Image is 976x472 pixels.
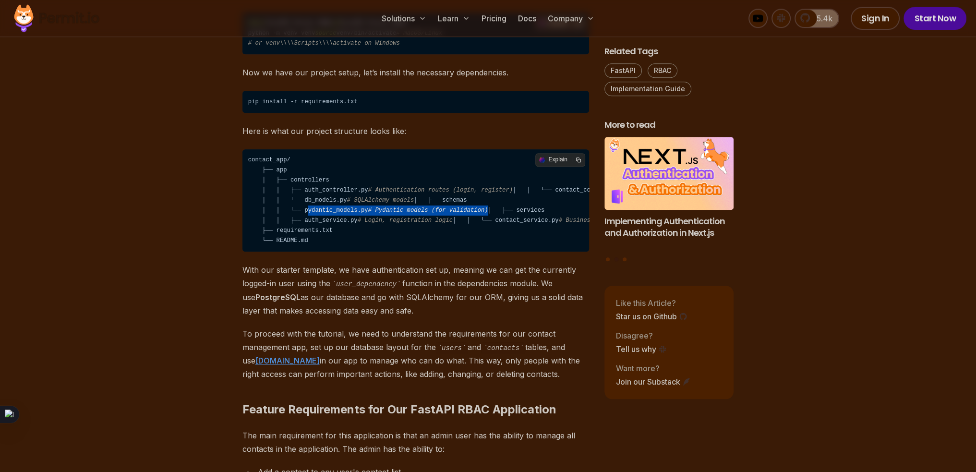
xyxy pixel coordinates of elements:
span: 5.4k [811,12,832,24]
p: Like this Article? [616,297,687,309]
a: Sign In [851,7,900,30]
a: Join our Substack [616,376,691,387]
span: # or venv\\\\Scripts\\\\activate on Windows [248,40,400,47]
span: # Business logic for handling contacts [559,217,693,224]
span: # SQLAlchemy models [347,197,414,204]
a: FastAPI [604,64,642,78]
p: To proceed with the tutorial, we need to understand the requirements for our contact management a... [242,327,589,381]
li: 2 of 3 [604,137,734,252]
button: Learn [434,9,474,28]
span: # Login, registration logic [358,217,453,224]
button: Go to slide 3 [623,257,627,261]
strong: PostgreSQL [255,292,301,302]
code: pip install -r requirements.txt [242,91,589,113]
h2: Feature Requirements for Our FastAPI RBAC Application [242,363,589,417]
p: The main requirement for this application is that an admin user has the ability to manage all con... [242,429,589,456]
code: contact_app/ ├── app │ ├── controllers │ │ ├── auth_controller.py │ │ └── contact_controller.py │... [242,149,589,252]
p: Now we have our project setup, let’s install the necessary dependencies. [242,66,589,79]
img: Implementing Authentication and Authorization in Next.js [604,137,734,210]
button: Go to slide 2 [614,257,618,262]
img: Permit logo [10,2,104,35]
p: Disagree? [616,330,667,341]
a: RBAC [648,64,677,78]
span: # Authentication routes (login, register) [368,187,513,194]
a: Star us on Github [616,311,687,322]
a: [DOMAIN_NAME] [255,356,320,365]
code: user_dependency [330,278,403,290]
a: Pricing [478,9,510,28]
a: Start Now [904,7,966,30]
code: users [436,342,468,354]
h3: Implementing Authentication and Authorization in Next.js [604,216,734,240]
button: Solutions [378,9,430,28]
code: contacts [481,342,525,354]
button: Company [544,9,598,28]
h2: Related Tags [604,46,734,58]
a: Tell us why [616,343,667,355]
h2: More to read [604,120,734,132]
a: 5.4k [795,9,839,28]
a: Implementing Authentication and Authorization in Next.jsImplementing Authentication and Authoriza... [604,137,734,252]
p: Want more? [616,363,691,374]
a: Docs [514,9,540,28]
button: Go to slide 1 [606,257,610,261]
span: # Pydantic models (for validation) [368,207,488,214]
div: Posts [604,137,734,263]
p: With our starter template, we have authentication set up, meaning we can get the currently logged... [242,263,589,317]
a: Implementation Guide [604,82,691,97]
p: Here is what our project structure looks like: [242,124,589,138]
